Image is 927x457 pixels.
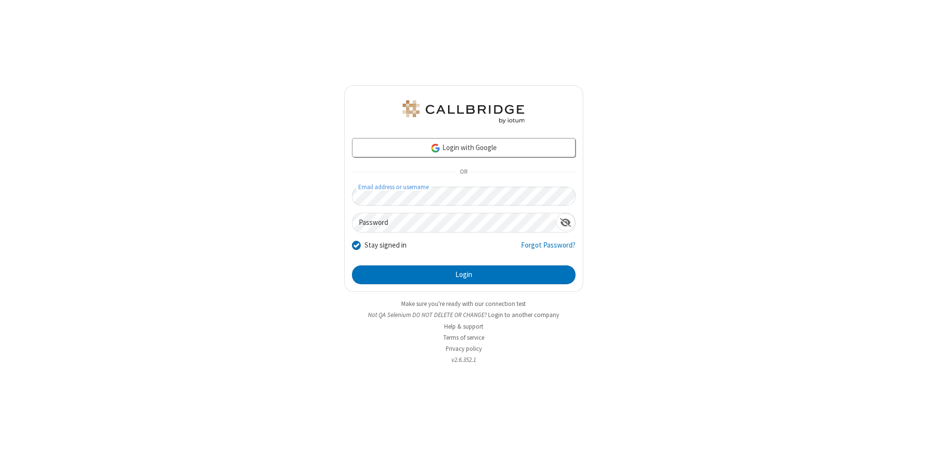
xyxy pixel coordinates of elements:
span: OR [456,166,471,179]
a: Forgot Password? [521,240,576,258]
a: Make sure you're ready with our connection test [401,300,526,308]
img: google-icon.png [430,143,441,153]
a: Help & support [444,322,483,331]
label: Stay signed in [365,240,407,251]
li: Not QA Selenium DO NOT DELETE OR CHANGE? [344,310,583,319]
a: Login with Google [352,138,576,157]
img: QA Selenium DO NOT DELETE OR CHANGE [401,100,526,124]
a: Privacy policy [446,345,482,353]
input: Password [352,213,556,232]
div: Show password [556,213,575,231]
button: Login to another company [488,310,559,319]
button: Login [352,265,576,285]
iframe: Chat [903,432,920,450]
a: Terms of service [443,333,484,342]
input: Email address or username [352,187,576,206]
li: v2.6.352.1 [344,355,583,364]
